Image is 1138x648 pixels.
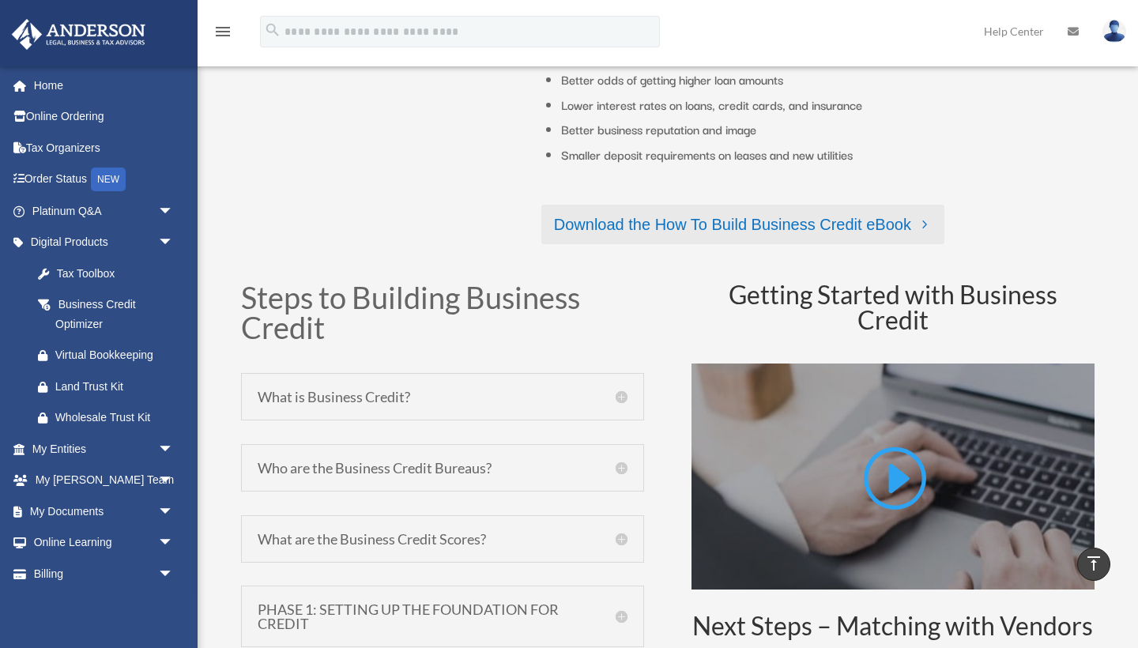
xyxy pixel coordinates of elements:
[22,402,198,434] a: Wholesale Trust Kit
[55,264,178,284] div: Tax Toolbox
[11,101,198,133] a: Online Ordering
[258,602,627,631] h5: PHASE 1: SETTING UP THE FOUNDATION FOR CREDIT
[1077,548,1110,581] a: vertical_align_top
[241,282,644,350] h1: Steps to Building Business Credit
[7,19,150,50] img: Anderson Advisors Platinum Portal
[158,527,190,559] span: arrow_drop_down
[264,21,281,39] i: search
[1084,554,1103,573] i: vertical_align_top
[22,371,198,402] a: Land Trust Kit
[561,142,1095,168] li: Smaller deposit requirements on leases and new utilities
[258,390,627,404] h5: What is Business Credit?
[11,558,198,590] a: Billingarrow_drop_down
[55,295,170,333] div: Business Credit Optimizer
[11,132,198,164] a: Tax Organizers
[561,67,1095,92] li: Better odds of getting higher loan amounts
[11,164,198,196] a: Order StatusNEW
[213,28,232,41] a: menu
[158,465,190,497] span: arrow_drop_down
[213,22,232,41] i: menu
[11,590,198,621] a: Events Calendar
[22,258,198,289] a: Tax Toolbox
[729,279,1057,335] span: Getting Started with Business Credit
[11,70,198,101] a: Home
[11,527,198,559] a: Online Learningarrow_drop_down
[11,465,198,496] a: My [PERSON_NAME] Teamarrow_drop_down
[541,205,944,244] a: Download the How To Build Business Credit eBook
[91,168,126,191] div: NEW
[11,495,198,527] a: My Documentsarrow_drop_down
[158,433,190,465] span: arrow_drop_down
[55,408,178,428] div: Wholesale Trust Kit
[692,610,1093,641] span: Next Steps – Matching with Vendors
[158,195,190,228] span: arrow_drop_down
[11,195,198,227] a: Platinum Q&Aarrow_drop_down
[258,532,627,546] h5: What are the Business Credit Scores?
[11,227,198,258] a: Digital Productsarrow_drop_down
[55,377,178,397] div: Land Trust Kit
[11,433,198,465] a: My Entitiesarrow_drop_down
[158,227,190,259] span: arrow_drop_down
[1102,20,1126,43] img: User Pic
[158,558,190,590] span: arrow_drop_down
[561,117,1095,142] li: Better business reputation and image
[22,289,190,340] a: Business Credit Optimizer
[158,495,190,528] span: arrow_drop_down
[258,461,627,475] h5: Who are the Business Credit Bureaus?
[22,340,198,371] a: Virtual Bookkeeping
[55,345,178,365] div: Virtual Bookkeeping
[561,92,1095,118] li: Lower interest rates on loans, credit cards, and insurance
